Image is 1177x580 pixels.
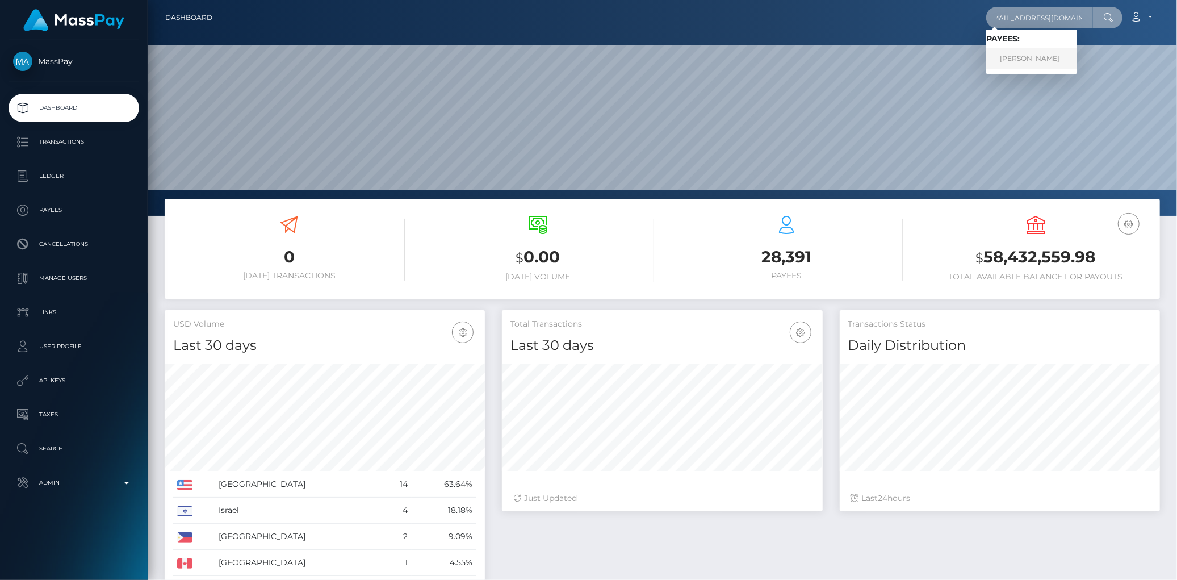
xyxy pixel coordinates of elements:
[173,336,476,356] h4: Last 30 days
[383,550,412,576] td: 1
[177,480,192,490] img: US.png
[671,271,903,281] h6: Payees
[513,493,811,504] div: Just Updated
[986,48,1077,69] a: [PERSON_NAME]
[412,524,476,550] td: 9.09%
[9,128,139,156] a: Transactions
[13,133,135,151] p: Transactions
[13,99,135,116] p: Dashboard
[383,498,412,524] td: 4
[9,230,139,258] a: Cancellations
[986,34,1077,44] h6: Payees:
[173,271,405,281] h6: [DATE] Transactions
[173,319,476,330] h5: USD Volume
[510,319,814,330] h5: Total Transactions
[383,524,412,550] td: 2
[173,246,405,268] h3: 0
[13,338,135,355] p: User Profile
[510,336,814,356] h4: Last 30 days
[848,336,1151,356] h4: Daily Distribution
[422,272,654,282] h6: [DATE] Volume
[422,246,654,269] h3: 0.00
[177,558,192,569] img: CA.png
[878,493,888,503] span: 24
[671,246,903,268] h3: 28,391
[215,471,383,498] td: [GEOGRAPHIC_DATA]
[9,400,139,429] a: Taxes
[215,498,383,524] td: Israel
[215,524,383,550] td: [GEOGRAPHIC_DATA]
[9,298,139,327] a: Links
[383,471,412,498] td: 14
[9,264,139,293] a: Manage Users
[13,270,135,287] p: Manage Users
[9,94,139,122] a: Dashboard
[13,304,135,321] p: Links
[516,250,523,266] small: $
[215,550,383,576] td: [GEOGRAPHIC_DATA]
[412,498,476,524] td: 18.18%
[9,469,139,497] a: Admin
[13,52,32,71] img: MassPay
[13,168,135,185] p: Ledger
[177,532,192,543] img: PH.png
[920,272,1151,282] h6: Total Available Balance for Payouts
[412,550,476,576] td: 4.55%
[412,471,476,498] td: 63.64%
[9,366,139,395] a: API Keys
[848,319,1151,330] h5: Transactions Status
[986,7,1093,28] input: Search...
[9,196,139,224] a: Payees
[9,162,139,190] a: Ledger
[851,493,1149,504] div: Last hours
[13,440,135,457] p: Search
[177,506,192,516] img: IL.png
[9,435,139,463] a: Search
[23,9,124,31] img: MassPay Logo
[13,202,135,219] p: Payees
[9,332,139,361] a: User Profile
[165,6,212,30] a: Dashboard
[13,474,135,491] p: Admin
[920,246,1151,269] h3: 58,432,559.98
[13,372,135,389] p: API Keys
[9,56,139,66] span: MassPay
[13,236,135,253] p: Cancellations
[13,406,135,423] p: Taxes
[975,250,983,266] small: $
